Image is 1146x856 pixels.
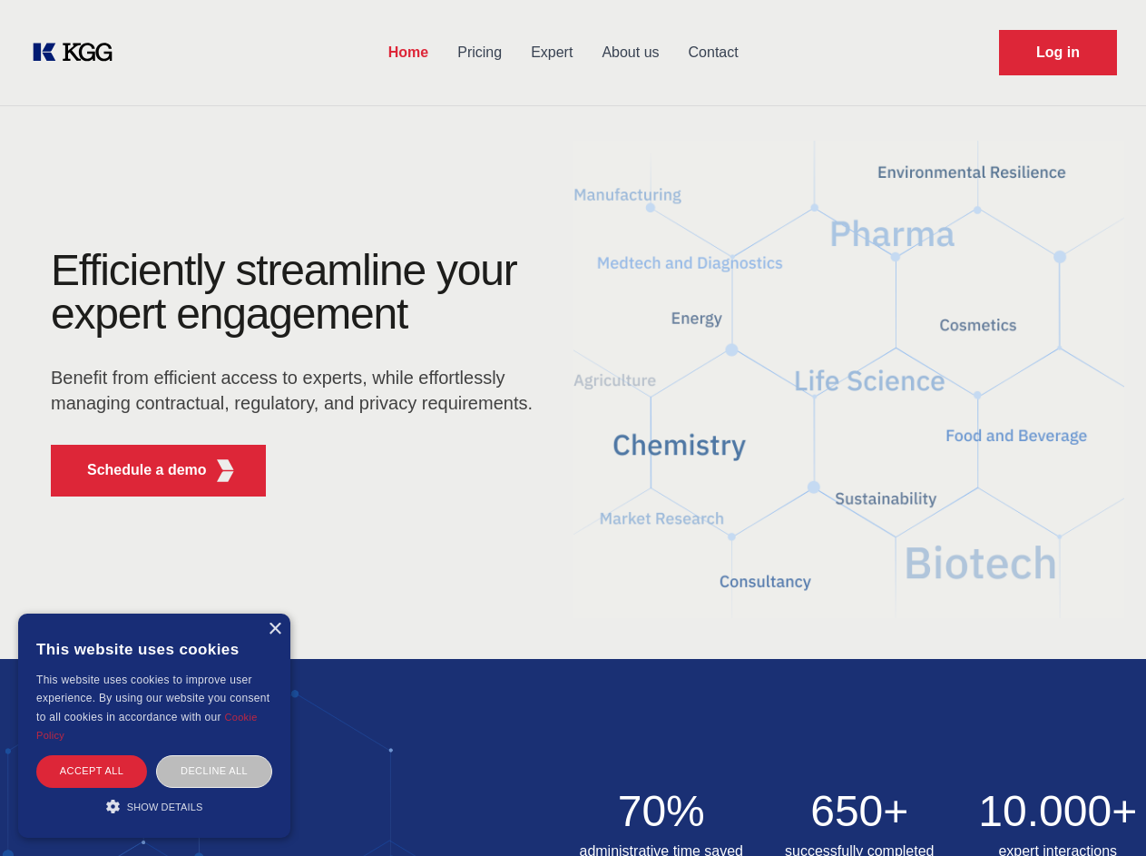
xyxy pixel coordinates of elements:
a: Request Demo [999,30,1117,75]
img: KGG Fifth Element RED [573,118,1125,641]
a: KOL Knowledge Platform: Talk to Key External Experts (KEE) [29,38,127,67]
a: Pricing [443,29,516,76]
button: Schedule a demoKGG Fifth Element RED [51,445,266,497]
a: Home [374,29,443,76]
p: Benefit from efficient access to experts, while effortlessly managing contractual, regulatory, an... [51,365,544,416]
h2: 70% [573,790,750,833]
h2: 650+ [771,790,948,833]
div: Decline all [156,755,272,787]
a: About us [587,29,673,76]
div: Close [268,623,281,636]
a: Cookie Policy [36,712,258,741]
p: Schedule a demo [87,459,207,481]
span: This website uses cookies to improve user experience. By using our website you consent to all coo... [36,674,269,723]
span: Show details [127,802,203,812]
a: Expert [516,29,587,76]
a: Contact [674,29,753,76]
h1: Efficiently streamline your expert engagement [51,249,544,336]
div: Show details [36,797,272,815]
div: This website uses cookies [36,627,272,671]
img: KGG Fifth Element RED [214,459,237,482]
div: Accept all [36,755,147,787]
